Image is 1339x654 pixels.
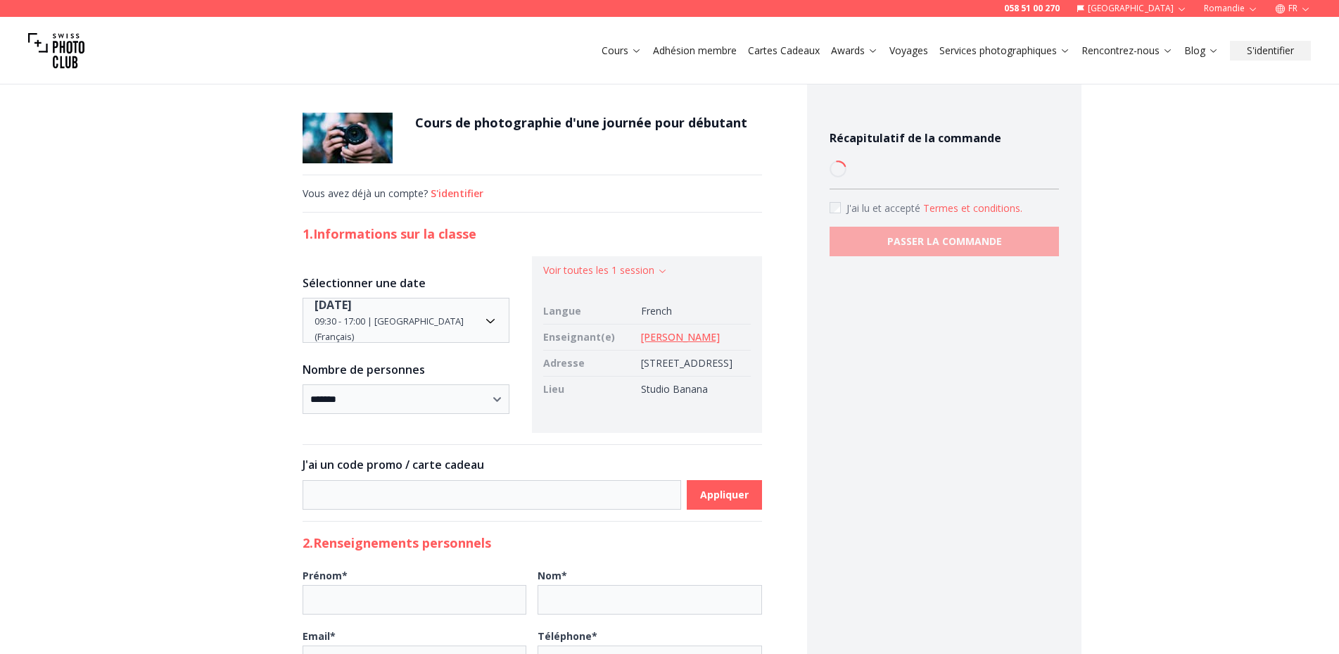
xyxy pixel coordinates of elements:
button: Services photographiques [934,41,1076,61]
h2: 2. Renseignements personnels [303,533,762,553]
td: French [635,298,751,325]
h1: Cours de photographie d'une journée pour débutant [415,113,747,132]
b: Prénom * [303,569,348,582]
b: Email * [303,629,336,643]
a: Adhésion membre [653,44,737,58]
a: [PERSON_NAME] [641,330,720,344]
div: Vous avez déjà un compte? [303,187,762,201]
td: Adresse [543,351,635,377]
a: Voyages [889,44,928,58]
input: Prénom* [303,585,527,615]
button: Accept termsJ'ai lu et accepté [923,201,1022,215]
button: Voir toutes les 1 session [543,263,668,277]
img: Cours de photographie d'une journée pour débutant [303,113,393,163]
td: Lieu [543,377,635,403]
td: Enseignant(e) [543,325,635,351]
a: Awards [831,44,878,58]
h3: Sélectionner une date [303,275,510,291]
b: Appliquer [700,488,749,502]
button: Voyages [884,41,934,61]
a: Services photographiques [939,44,1070,58]
b: Nom * [538,569,567,582]
button: PASSER LA COMMANDE [830,227,1060,256]
button: Blog [1179,41,1224,61]
h4: Récapitulatif de la commande [830,130,1060,146]
button: S'identifier [1230,41,1311,61]
button: Adhésion membre [647,41,742,61]
button: Cartes Cadeaux [742,41,825,61]
h2: 1. Informations sur la classe [303,224,762,244]
button: Rencontrez-nous [1076,41,1179,61]
h3: Nombre de personnes [303,361,510,378]
b: Téléphone * [538,629,597,643]
span: J'ai lu et accepté [846,201,923,215]
td: Langue [543,298,635,325]
a: 058 51 00 270 [1004,3,1060,14]
a: Cartes Cadeaux [748,44,820,58]
b: PASSER LA COMMANDE [887,234,1002,249]
h3: J'ai un code promo / carte cadeau [303,456,762,473]
img: Swiss photo club [28,23,84,79]
button: S'identifier [431,187,483,201]
button: Awards [825,41,884,61]
td: [STREET_ADDRESS] [635,351,751,377]
a: Blog [1184,44,1219,58]
a: Cours [602,44,642,58]
button: Date [303,298,510,343]
button: Cours [596,41,647,61]
input: Accept terms [830,202,841,213]
button: Appliquer [687,480,762,510]
td: Studio Banana [635,377,751,403]
a: Rencontrez-nous [1081,44,1173,58]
